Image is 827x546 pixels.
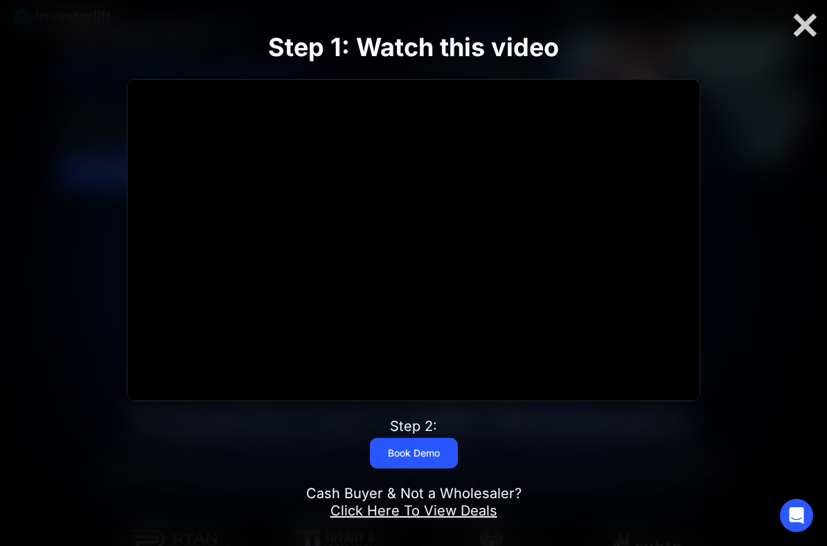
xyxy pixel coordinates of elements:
strong: Step 1: Watch this video [268,32,559,62]
a: Book Demo [370,438,458,468]
div: Cash Buyer & Not a Wholesaler? [306,485,522,520]
div: Step 2: [390,418,437,435]
div: Open Intercom Messenger [780,499,813,532]
a: Click Here To View Deals [330,502,497,519]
